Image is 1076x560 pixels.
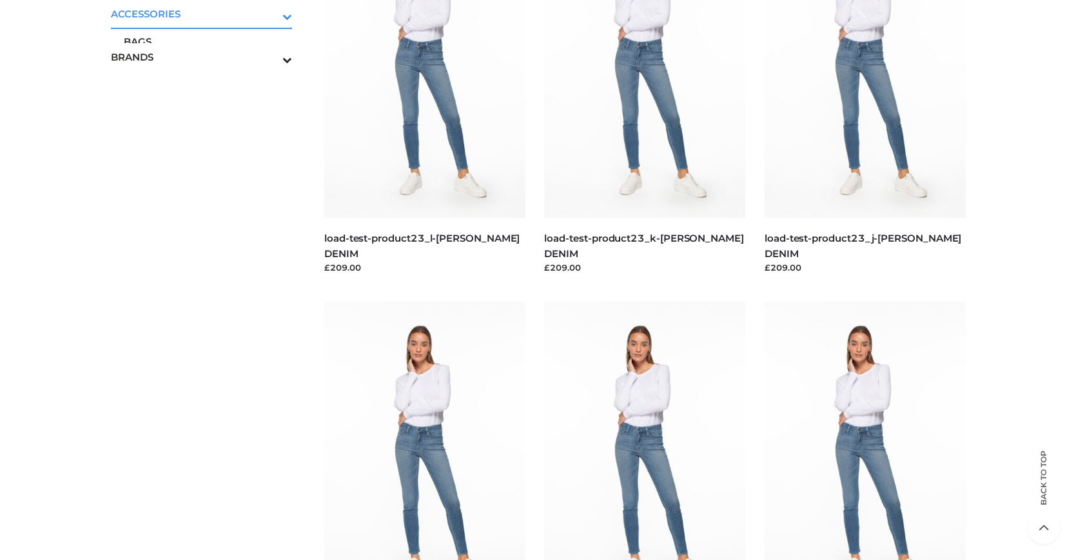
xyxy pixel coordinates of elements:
span: BAGS [124,34,293,49]
div: £209.00 [544,261,745,274]
span: Back to top [1028,473,1060,505]
a: BAGS [124,28,293,55]
a: BRANDSToggle Submenu [111,43,293,71]
div: £209.00 [765,261,966,274]
a: load-test-product23_k-[PERSON_NAME] DENIM [544,232,743,259]
div: £209.00 [324,261,525,274]
button: Toggle Submenu [247,43,292,71]
a: load-test-product23_j-[PERSON_NAME] DENIM [765,232,961,259]
span: BRANDS [111,50,293,64]
a: load-test-product23_l-[PERSON_NAME] DENIM [324,232,520,259]
span: ACCESSORIES [111,6,293,21]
